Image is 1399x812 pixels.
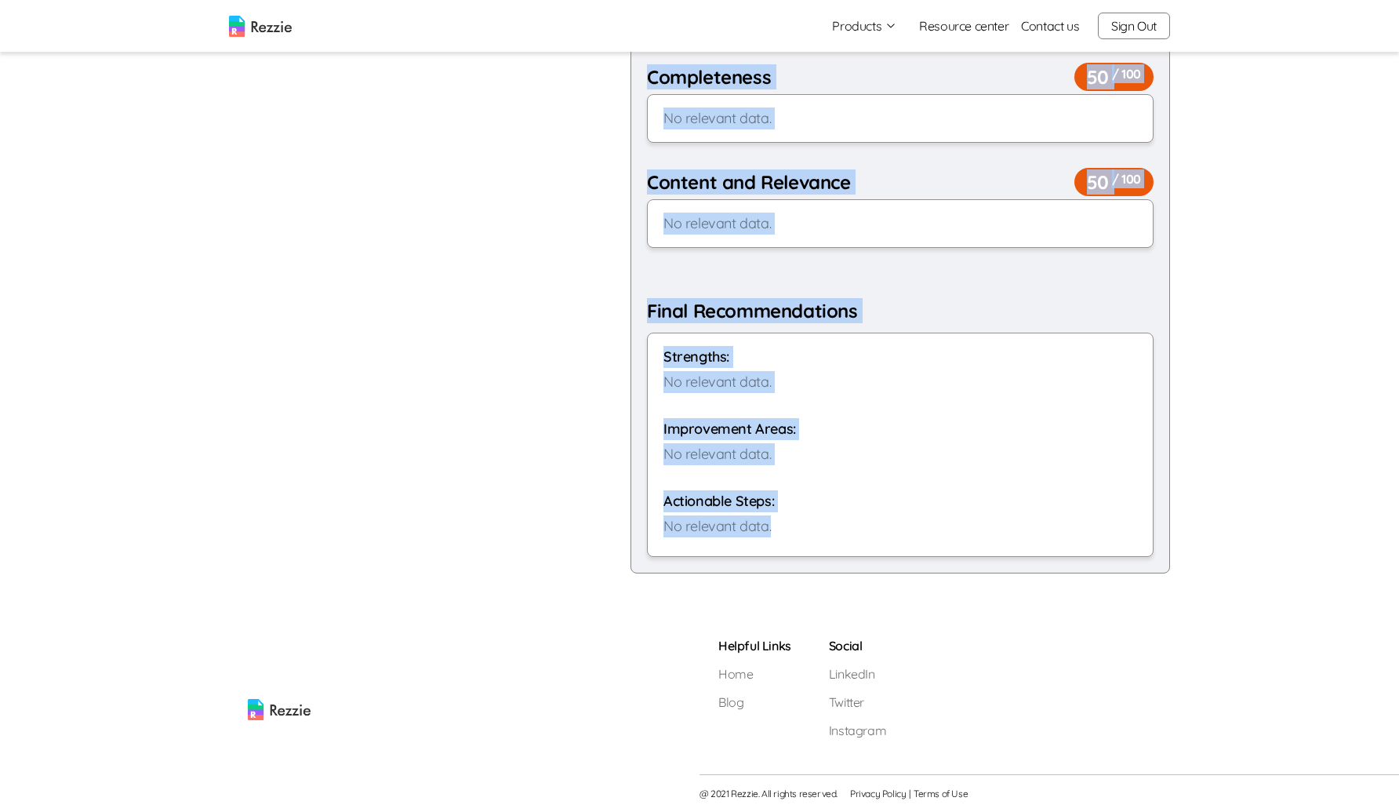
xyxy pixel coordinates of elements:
[1112,64,1141,83] span: / 100
[663,443,1137,465] p: No relevant data.
[829,693,886,712] a: Twitter
[914,788,968,800] a: Terms of Use
[229,16,292,37] img: logo
[647,298,1154,323] h3: Final Recommendations
[1074,168,1154,196] span: 50
[647,199,1154,248] div: No relevant data.
[919,16,1008,35] a: Resource center
[699,788,838,800] span: @ 2021 Rezzie. All rights reserved.
[647,168,1154,196] div: Content and Relevance
[718,636,791,655] h5: Helpful Links
[1021,16,1079,35] a: Contact us
[829,636,886,655] h5: Social
[663,346,1137,368] h5: Strengths:
[829,665,886,683] a: LinkedIn
[850,788,906,800] a: Privacy Policy
[909,788,910,800] span: |
[663,371,1137,393] p: No relevant data.
[647,63,1154,91] div: Completeness
[663,418,1137,440] h5: Improvement Areas:
[829,721,886,740] a: Instagram
[647,94,1154,143] div: No relevant data.
[832,16,897,35] button: Products
[663,515,1137,537] p: No relevant data.
[1074,63,1154,91] span: 50
[718,693,791,712] a: Blog
[1112,169,1141,188] span: / 100
[248,636,311,720] img: rezzie logo
[718,665,791,683] a: Home
[1098,13,1170,39] button: Sign Out
[663,490,1137,512] h5: Actionable Steps:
